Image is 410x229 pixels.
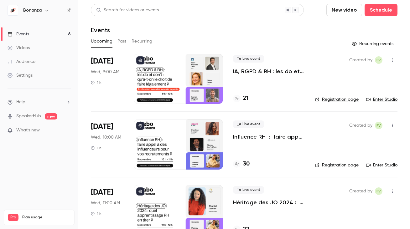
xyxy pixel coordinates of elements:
[91,145,101,150] div: 1 h
[375,56,382,64] span: Fabio Vilarinho
[8,214,18,221] span: Pro
[315,96,359,103] a: Registration page
[91,200,120,206] span: Wed, 11:00 AM
[365,4,397,16] button: Schedule
[366,96,397,103] a: Enter Studio
[315,162,359,168] a: Registration page
[91,80,101,85] div: 1 h
[233,94,248,103] a: 21
[8,45,30,51] div: Videos
[376,122,381,129] span: FV
[8,5,18,15] img: Bonanza
[91,122,113,132] span: [DATE]
[376,187,381,195] span: FV
[22,215,70,220] span: Plan usage
[326,4,362,16] button: New video
[8,59,35,65] div: Audience
[243,160,250,168] h4: 30
[91,36,112,46] button: Upcoming
[349,187,372,195] span: Created by
[8,31,29,37] div: Events
[91,211,101,216] div: 1 h
[233,160,250,168] a: 30
[16,127,40,134] span: What's new
[91,134,121,140] span: Wed, 10:00 AM
[91,26,110,34] h1: Events
[233,55,264,63] span: Live event
[8,99,71,105] li: help-dropdown-opener
[366,162,397,168] a: Enter Studio
[233,186,264,194] span: Live event
[91,54,124,104] div: Nov 5 Wed, 9:00 AM (Europe/Paris)
[91,56,113,66] span: [DATE]
[117,36,127,46] button: Past
[63,128,71,133] iframe: Noticeable Trigger
[45,113,57,120] span: new
[91,119,124,169] div: Nov 5 Wed, 10:00 AM (Europe/Paris)
[8,72,33,79] div: Settings
[233,120,264,128] span: Live event
[16,113,41,120] a: SpeakerHub
[23,7,42,13] h6: Bonanza
[349,56,372,64] span: Created by
[376,56,381,64] span: FV
[233,68,305,75] a: IA, RGPD & RH : les do et don’t - qu’a-t-on le droit de faire légalement ?
[349,39,397,49] button: Recurring events
[375,122,382,129] span: Fabio Vilarinho
[375,187,382,195] span: Fabio Vilarinho
[233,133,305,140] a: Influence RH : faire appel à des influenceurs pour vos recrutements ?
[243,94,248,103] h4: 21
[132,36,153,46] button: Recurring
[233,199,305,206] a: Héritage des JO 2024 : quel apprentissage RH en tirer ?
[96,7,159,13] div: Search for videos or events
[16,99,25,105] span: Help
[349,122,372,129] span: Created by
[91,187,113,197] span: [DATE]
[91,69,119,75] span: Wed, 9:00 AM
